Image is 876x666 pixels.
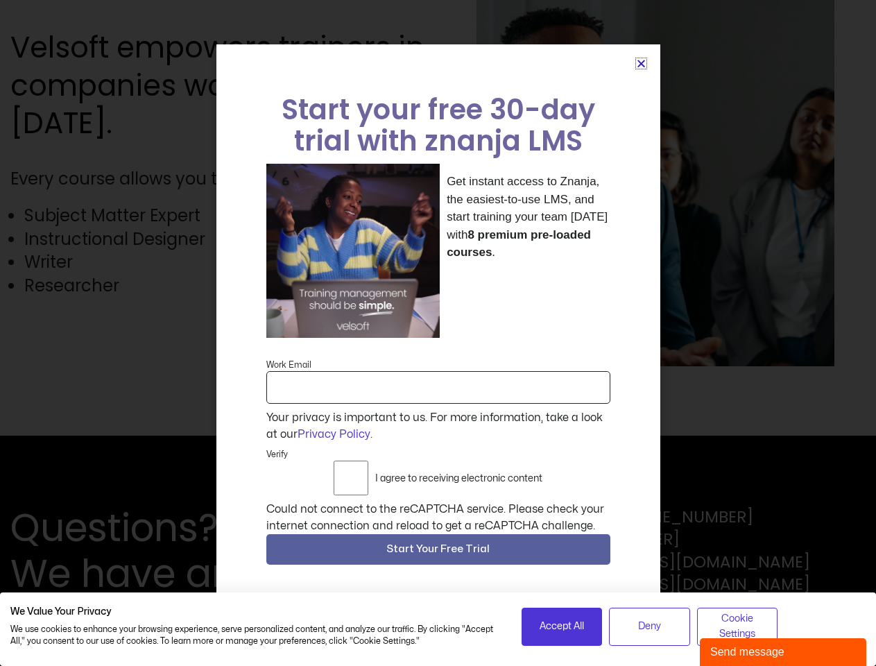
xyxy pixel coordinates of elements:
[298,429,370,440] a: Privacy Policy
[375,473,542,484] label: I agree to receiving electronic content
[697,608,778,646] button: Adjust cookie preferences
[609,608,690,646] button: Deny all cookies
[447,173,610,262] p: Get instant access to Znanja, the easiest-to-use LMS, and start training your team [DATE] with .
[266,164,440,338] img: a woman sitting at her laptop dancing
[266,534,610,565] button: Start Your Free Trial
[638,619,661,634] span: Deny
[636,58,646,69] a: Close
[266,448,288,461] label: Verify
[540,619,584,634] span: Accept All
[700,635,869,666] iframe: chat widget
[447,228,591,259] strong: 8 premium pre-loaded courses
[264,409,612,443] div: Your privacy is important to us. For more information, take a look at our .
[10,606,501,618] h2: We Value Your Privacy
[522,608,603,646] button: Accept all cookies
[10,624,501,647] p: We use cookies to enhance your browsing experience, serve personalized content, and analyze our t...
[266,359,311,371] label: Work Email
[266,501,610,534] div: Could not connect to the reCAPTCHA service. Please check your internet connection and reload to g...
[706,611,769,642] span: Cookie Settings
[266,94,610,157] h2: Start your free 30-day trial with znanja LMS
[386,541,490,558] span: Start Your Free Trial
